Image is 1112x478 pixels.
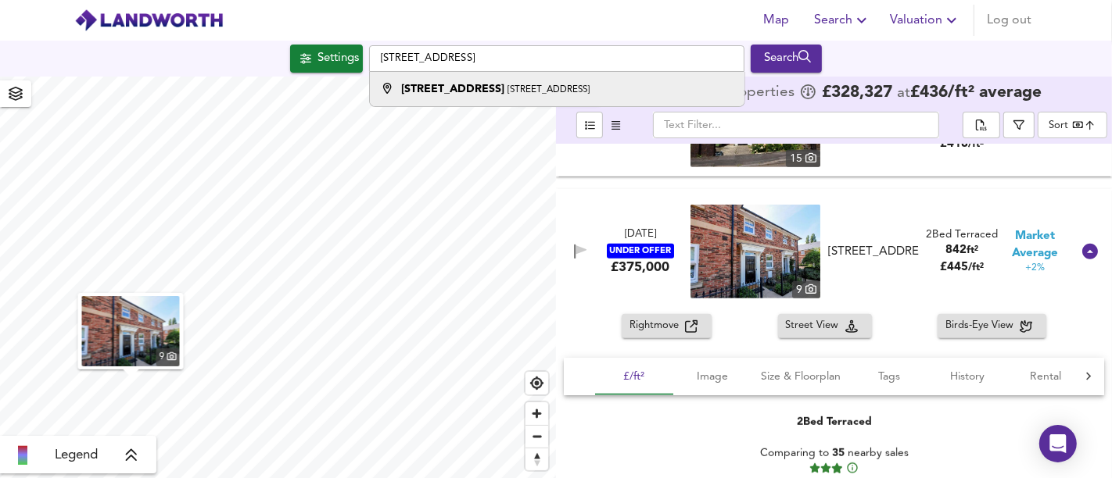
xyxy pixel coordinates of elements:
div: [DATE] [625,227,656,242]
span: Tags [859,367,919,387]
img: property thumbnail [82,296,180,366]
div: 15 [786,150,820,167]
button: Log out [981,5,1038,36]
input: Text Filter... [653,112,939,138]
button: Birds-Eye View [938,314,1046,338]
span: Reset bearing to north [526,448,548,470]
span: £ 445 [940,262,984,273]
div: UNDER OFFER [607,244,674,259]
span: ft² [967,245,978,255]
svg: Show Details [1081,242,1099,261]
div: 9 [792,281,820,298]
span: / ft² [968,262,984,273]
span: Map [758,9,795,31]
div: Open Intercom Messenger [1039,425,1077,462]
span: +2% [1025,262,1045,275]
span: Size & Floorplan [761,367,841,387]
button: Find my location [526,372,548,394]
span: Birds-Eye View [945,317,1020,335]
div: Search [755,48,818,69]
span: 35 [832,448,845,458]
div: split button [963,112,1000,138]
span: 842 [945,244,967,256]
button: property thumbnail 9 [78,293,184,369]
a: property thumbnail 9 [691,205,820,298]
strong: [STREET_ADDRESS] [401,84,504,95]
div: Click to configure Search Settings [290,45,363,73]
div: Settings [317,48,359,69]
span: Log out [987,9,1031,31]
span: Valuation [890,9,961,31]
span: Zoom out [526,426,548,448]
img: logo [74,9,224,32]
div: The Cobbetts, Alton, Hampshire, GU34 1FJ [822,244,925,260]
span: / ft² [968,139,984,149]
div: 2 Bed Terraced [926,227,998,242]
div: [DATE]UNDER OFFER£375,000 property thumbnail 9 [STREET_ADDRESS]2Bed Terraced842ft²£445/ft² Market... [556,189,1112,314]
span: £/ft² [604,367,664,387]
span: Legend [55,446,98,465]
a: property thumbnail 9 [82,296,180,366]
button: Search [808,5,877,36]
span: £ 436 / ft² average [910,84,1042,101]
div: Sort [1049,118,1068,133]
span: Rightmove [630,317,685,335]
button: Zoom out [526,425,548,448]
span: Image [683,367,742,387]
img: property thumbnail [691,205,820,298]
span: Market Average [998,228,1071,262]
small: [STREET_ADDRESS] [508,85,590,95]
button: Valuation [884,5,967,36]
button: Zoom in [526,402,548,425]
div: Comparing to nearby sales [733,445,936,475]
span: Rental [1016,367,1075,387]
div: 2 Bed Terraced [797,414,872,430]
span: History [938,367,997,387]
div: [STREET_ADDRESS] [828,244,919,260]
span: £ 328,327 [822,85,892,101]
div: Run Your Search [751,45,822,73]
button: Map [751,5,802,36]
div: Sort [1038,112,1107,138]
span: £ 418 [940,138,984,150]
span: at [897,86,910,101]
div: £375,000 [611,259,669,276]
div: 9 [156,348,180,366]
span: Search [814,9,871,31]
button: Reset bearing to north [526,448,548,470]
button: Settings [290,45,363,73]
button: Rightmove [622,314,712,338]
input: Enter a location... [369,45,744,72]
button: Search [751,45,822,73]
button: Street View [778,314,872,338]
span: Street View [786,317,845,335]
